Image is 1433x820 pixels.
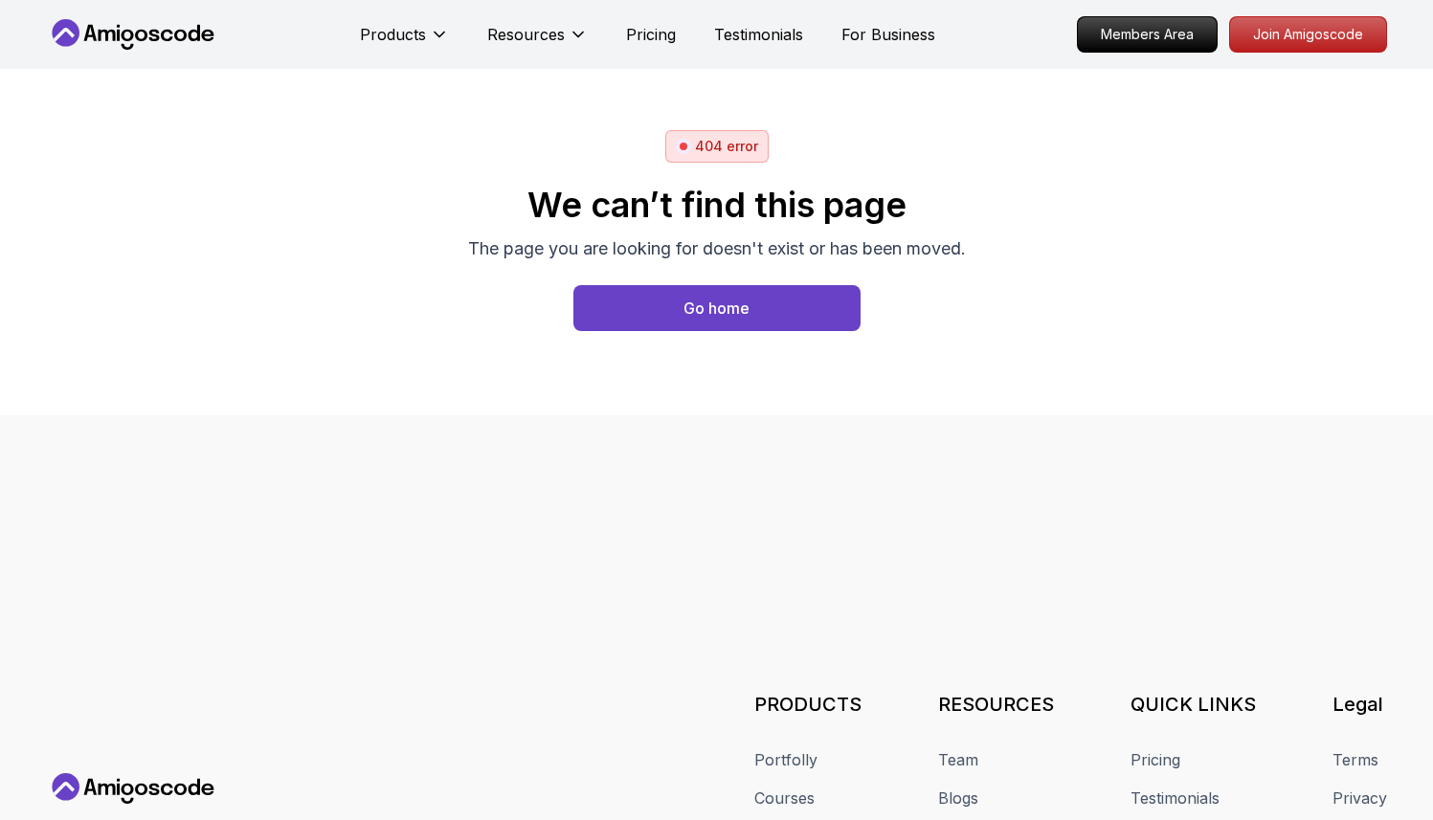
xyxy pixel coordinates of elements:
a: Join Amigoscode [1229,16,1387,53]
a: Terms [1332,748,1378,771]
p: The page you are looking for doesn't exist or has been moved. [468,235,966,262]
button: Resources [487,23,588,61]
a: Privacy [1332,787,1387,809]
p: 404 error [695,137,758,156]
a: Pricing [626,23,676,46]
p: Members Area [1078,17,1217,52]
a: Pricing [1131,748,1180,771]
h3: RESOURCES [938,691,1054,718]
button: Go home [573,285,861,331]
h2: We can’t find this page [468,186,966,224]
h3: Legal [1332,691,1387,718]
h3: QUICK LINKS [1131,691,1256,718]
p: Join Amigoscode [1230,17,1386,52]
h3: PRODUCTS [754,691,862,718]
div: Go home [683,297,750,320]
a: Blogs [938,787,978,809]
p: Products [360,23,426,46]
a: Team [938,748,978,771]
a: Members Area [1077,16,1218,53]
a: For Business [841,23,935,46]
p: Resources [487,23,565,46]
a: Portfolly [754,748,817,771]
a: Testimonials [1131,787,1220,809]
a: Courses [754,787,815,809]
button: Products [360,23,449,61]
a: Home page [573,285,861,331]
a: Testimonials [714,23,803,46]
